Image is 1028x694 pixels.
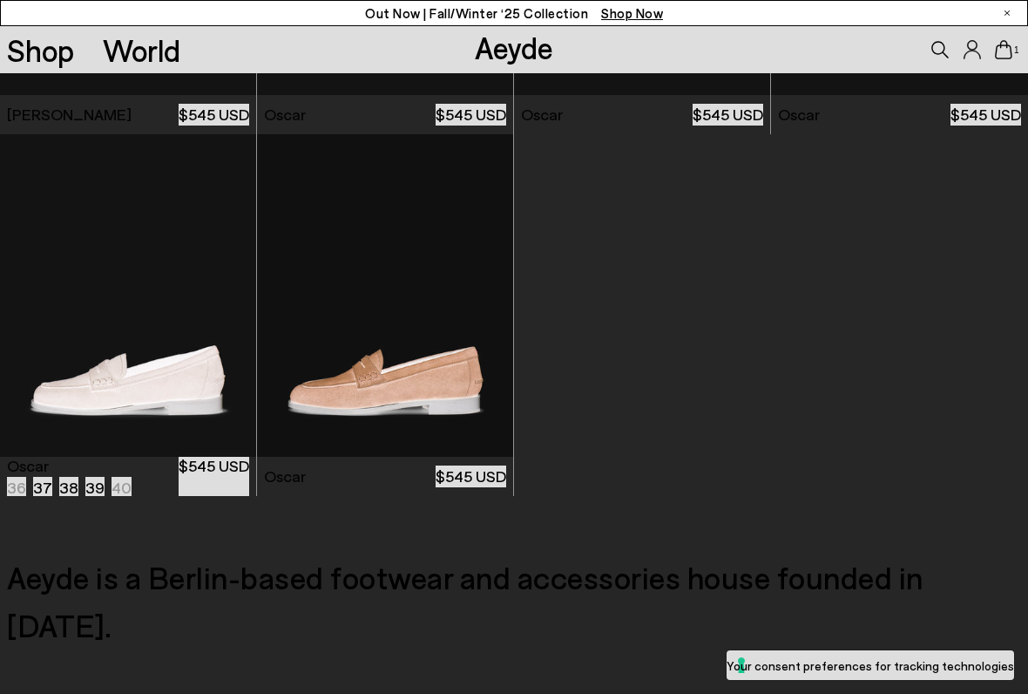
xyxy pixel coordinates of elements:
a: Oscar $545 USD [257,457,513,496]
span: Oscar [7,455,49,477]
a: Aeyde [475,29,553,65]
span: $545 USD [179,104,249,126]
span: $545 USD [693,104,763,126]
span: 1 [1012,45,1021,55]
span: Oscar [264,104,306,126]
img: Oscar Suede Loafers [257,134,513,457]
a: World [103,35,180,65]
span: Oscar [521,104,563,126]
span: Navigate to /collections/new-in [601,5,663,21]
span: $545 USD [950,104,1021,126]
a: 1 [995,40,1012,59]
button: Your consent preferences for tracking technologies [727,650,1014,680]
li: 37 [33,477,52,499]
li: 38 [59,477,78,499]
label: Your consent preferences for tracking technologies [727,657,1014,675]
a: Oscar $545 USD [514,95,770,134]
li: 39 [85,477,105,499]
a: Oscar $545 USD [257,95,513,134]
h3: Aeyde is a Berlin-based footwear and accessories house founded in [DATE]. [7,553,1021,649]
span: Oscar [778,104,820,126]
span: $545 USD [179,455,249,499]
ul: variant [7,477,126,499]
span: Oscar [264,466,306,487]
a: Oscar $545 USD [771,95,1028,134]
p: Out Now | Fall/Winter ‘25 Collection [365,3,663,24]
span: [PERSON_NAME] [7,104,132,126]
a: Shop [7,35,74,65]
span: $545 USD [436,104,506,126]
span: $545 USD [436,466,506,487]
